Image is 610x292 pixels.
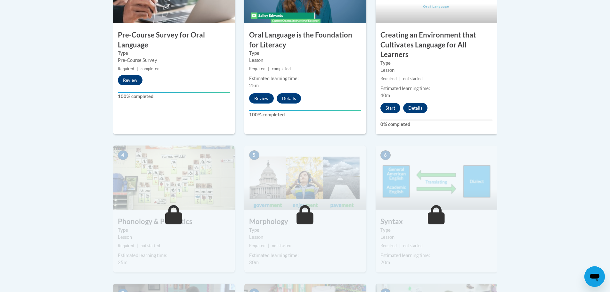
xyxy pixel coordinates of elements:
[380,234,492,241] div: Lesson
[268,243,269,248] span: |
[249,50,361,57] label: Type
[249,75,361,82] div: Estimated learning time:
[249,260,259,265] span: 30m
[118,150,128,160] span: 4
[376,30,497,60] h3: Creating an Environment that Cultivates Language for All Learners
[380,150,391,160] span: 6
[249,150,259,160] span: 5
[403,103,427,113] button: Details
[380,121,492,128] label: 0% completed
[380,103,400,113] button: Start
[403,243,423,248] span: not started
[380,60,492,67] label: Type
[118,260,127,265] span: 25m
[380,93,390,98] span: 40m
[249,227,361,234] label: Type
[244,217,366,227] h3: Morphology
[249,252,361,259] div: Estimated learning time:
[380,76,397,81] span: Required
[137,243,138,248] span: |
[118,92,230,93] div: Your progress
[113,146,235,210] img: Course Image
[113,217,235,227] h3: Phonology & Phonetics
[249,93,274,104] button: Review
[376,146,497,210] img: Course Image
[244,146,366,210] img: Course Image
[380,260,390,265] span: 20m
[399,76,401,81] span: |
[141,66,159,71] span: completed
[272,243,291,248] span: not started
[118,66,134,71] span: Required
[118,75,142,85] button: Review
[380,85,492,92] div: Estimated learning time:
[268,66,269,71] span: |
[249,57,361,64] div: Lesson
[118,252,230,259] div: Estimated learning time:
[113,30,235,50] h3: Pre-Course Survey for Oral Language
[118,57,230,64] div: Pre-Course Survey
[137,66,138,71] span: |
[118,243,134,248] span: Required
[249,111,361,118] label: 100% completed
[249,234,361,241] div: Lesson
[249,243,265,248] span: Required
[118,93,230,100] label: 100% completed
[118,50,230,57] label: Type
[249,110,361,111] div: Your progress
[272,66,291,71] span: completed
[380,252,492,259] div: Estimated learning time:
[399,243,401,248] span: |
[118,227,230,234] label: Type
[118,234,230,241] div: Lesson
[584,266,605,287] iframe: Button to launch messaging window
[380,243,397,248] span: Required
[249,83,259,88] span: 25m
[380,67,492,74] div: Lesson
[403,76,423,81] span: not started
[244,30,366,50] h3: Oral Language is the Foundation for Literacy
[141,243,160,248] span: not started
[249,66,265,71] span: Required
[277,93,301,104] button: Details
[380,227,492,234] label: Type
[376,217,497,227] h3: Syntax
